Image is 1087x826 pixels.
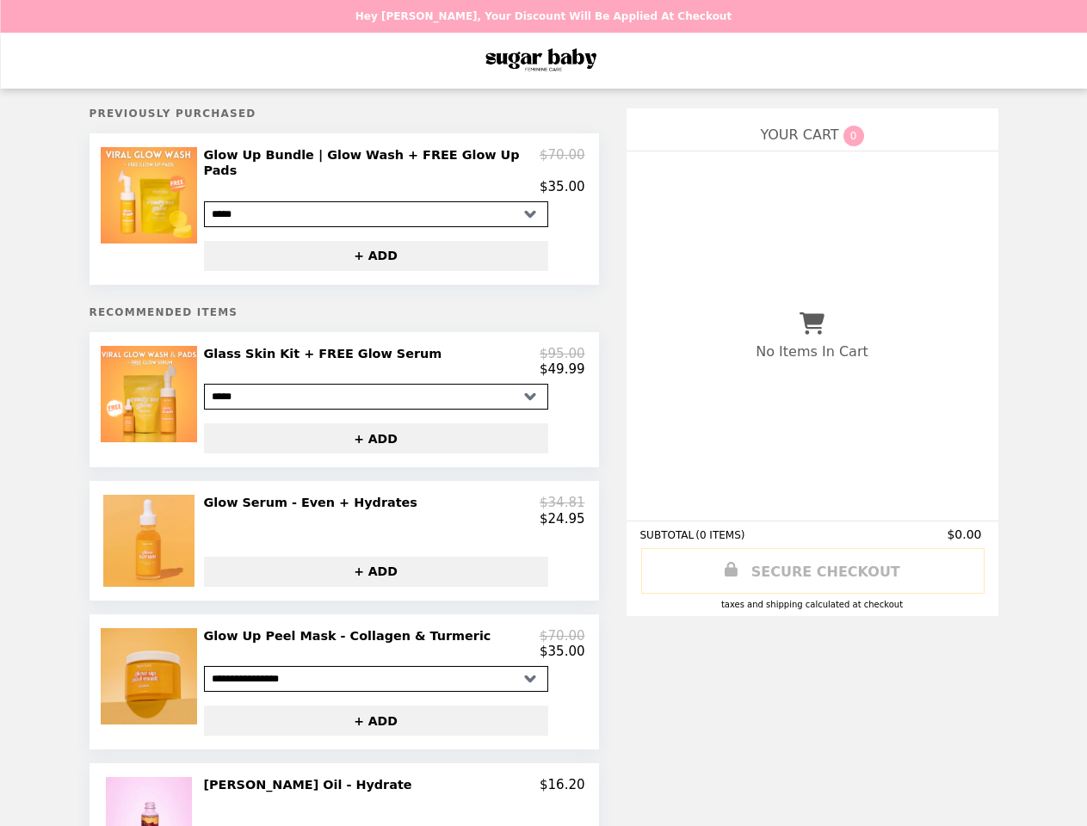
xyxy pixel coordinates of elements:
h2: [PERSON_NAME] Oil - Hydrate [204,777,419,792]
span: $0.00 [947,527,984,541]
select: Select a product variant [204,201,548,227]
h2: Glow Serum - Even + Hydrates [204,495,424,510]
img: Glow Serum - Even + Hydrates [103,495,199,586]
button: + ADD [204,706,548,736]
p: No Items In Cart [756,343,868,360]
img: Brand Logo [472,43,616,78]
p: $35.00 [540,644,585,659]
span: ( 0 ITEMS ) [695,529,744,541]
div: Taxes and Shipping calculated at checkout [640,600,985,609]
h2: Glow Up Peel Mask - Collagen & Turmeric [204,628,498,644]
img: Glow Up Peel Mask - Collagen & Turmeric [101,628,201,724]
h2: Glass Skin Kit + FREE Glow Serum [204,346,449,361]
h5: Previously Purchased [90,108,599,120]
p: $70.00 [540,147,585,179]
p: $35.00 [540,179,585,194]
select: Select a product variant [204,384,548,410]
p: Hey [PERSON_NAME], your discount will be applied at checkout [355,10,732,22]
select: Select a product variant [204,666,548,692]
button: + ADD [204,557,548,587]
p: $34.81 [540,495,585,510]
p: $16.20 [540,777,585,792]
p: $95.00 [540,346,585,361]
span: SUBTOTAL [640,529,696,541]
img: Glass Skin Kit + FREE Glow Serum [101,346,201,442]
img: Glow Up Bundle | Glow Wash + FREE Glow Up Pads [101,147,201,243]
p: $70.00 [540,628,585,644]
button: + ADD [204,423,548,453]
span: 0 [843,126,864,146]
h5: Recommended Items [90,306,599,318]
span: YOUR CART [760,126,838,143]
button: + ADD [204,241,548,271]
h2: Glow Up Bundle | Glow Wash + FREE Glow Up Pads [204,147,540,179]
p: $24.95 [540,511,585,527]
p: $49.99 [540,361,585,377]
